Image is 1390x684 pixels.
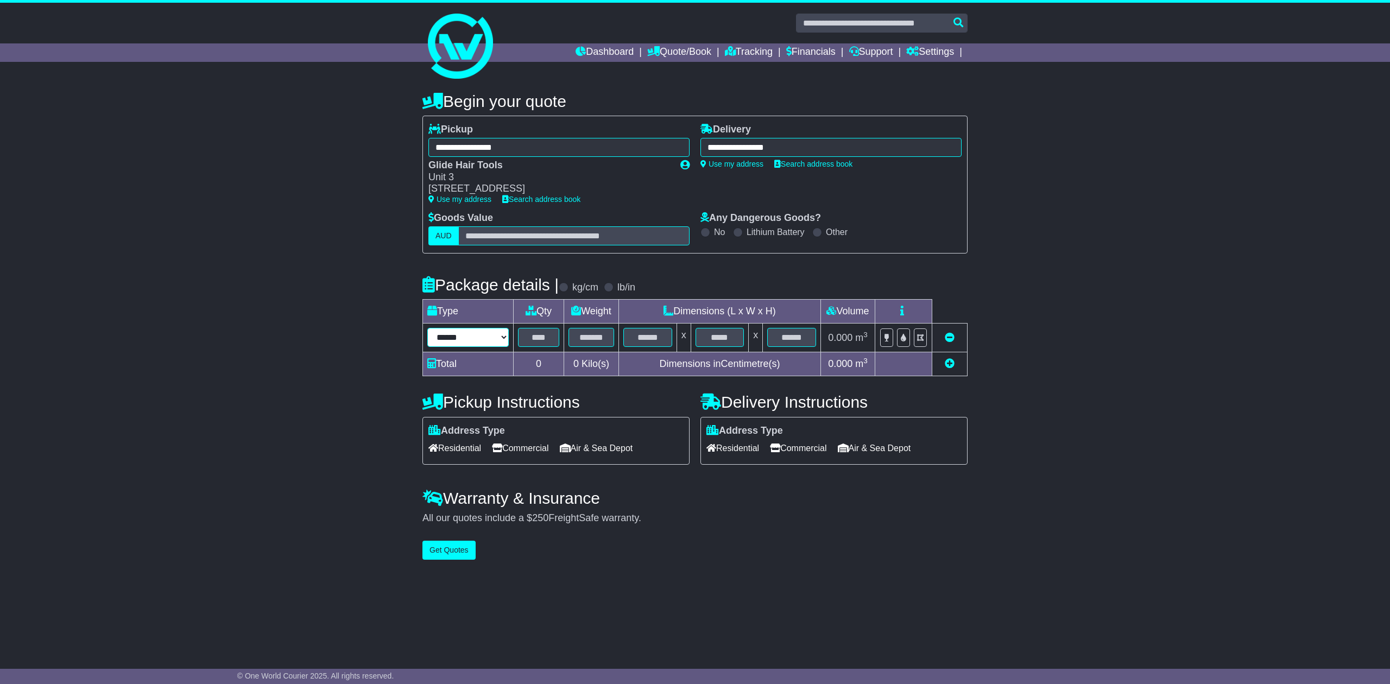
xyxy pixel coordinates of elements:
[747,227,805,237] label: Lithium Battery
[428,212,493,224] label: Goods Value
[428,183,669,195] div: [STREET_ADDRESS]
[422,489,968,507] h4: Warranty & Insurance
[237,672,394,680] span: © One World Courier 2025. All rights reserved.
[422,393,690,411] h4: Pickup Instructions
[617,282,635,294] label: lb/in
[838,440,911,457] span: Air & Sea Depot
[706,425,783,437] label: Address Type
[422,541,476,560] button: Get Quotes
[749,324,763,352] td: x
[428,425,505,437] label: Address Type
[855,358,868,369] span: m
[706,440,759,457] span: Residential
[502,195,580,204] a: Search address book
[714,227,725,237] label: No
[725,43,773,62] a: Tracking
[564,300,619,324] td: Weight
[428,226,459,245] label: AUD
[576,43,634,62] a: Dashboard
[945,332,955,343] a: Remove this item
[422,92,968,110] h4: Begin your quote
[428,440,481,457] span: Residential
[820,300,875,324] td: Volume
[700,393,968,411] h4: Delivery Instructions
[532,512,548,523] span: 250
[774,160,852,168] a: Search address book
[423,352,514,376] td: Total
[863,331,868,339] sup: 3
[428,124,473,136] label: Pickup
[770,440,826,457] span: Commercial
[560,440,633,457] span: Air & Sea Depot
[849,43,893,62] a: Support
[422,512,968,524] div: All our quotes include a $ FreightSafe warranty.
[700,160,763,168] a: Use my address
[945,358,955,369] a: Add new item
[618,300,820,324] td: Dimensions (L x W x H)
[906,43,954,62] a: Settings
[573,358,579,369] span: 0
[423,300,514,324] td: Type
[514,352,564,376] td: 0
[828,358,852,369] span: 0.000
[700,124,751,136] label: Delivery
[700,212,821,224] label: Any Dangerous Goods?
[618,352,820,376] td: Dimensions in Centimetre(s)
[514,300,564,324] td: Qty
[572,282,598,294] label: kg/cm
[422,276,559,294] h4: Package details |
[428,160,669,172] div: Glide Hair Tools
[492,440,548,457] span: Commercial
[826,227,848,237] label: Other
[677,324,691,352] td: x
[786,43,836,62] a: Financials
[428,195,491,204] a: Use my address
[647,43,711,62] a: Quote/Book
[828,332,852,343] span: 0.000
[863,357,868,365] sup: 3
[564,352,619,376] td: Kilo(s)
[855,332,868,343] span: m
[428,172,669,183] div: Unit 3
